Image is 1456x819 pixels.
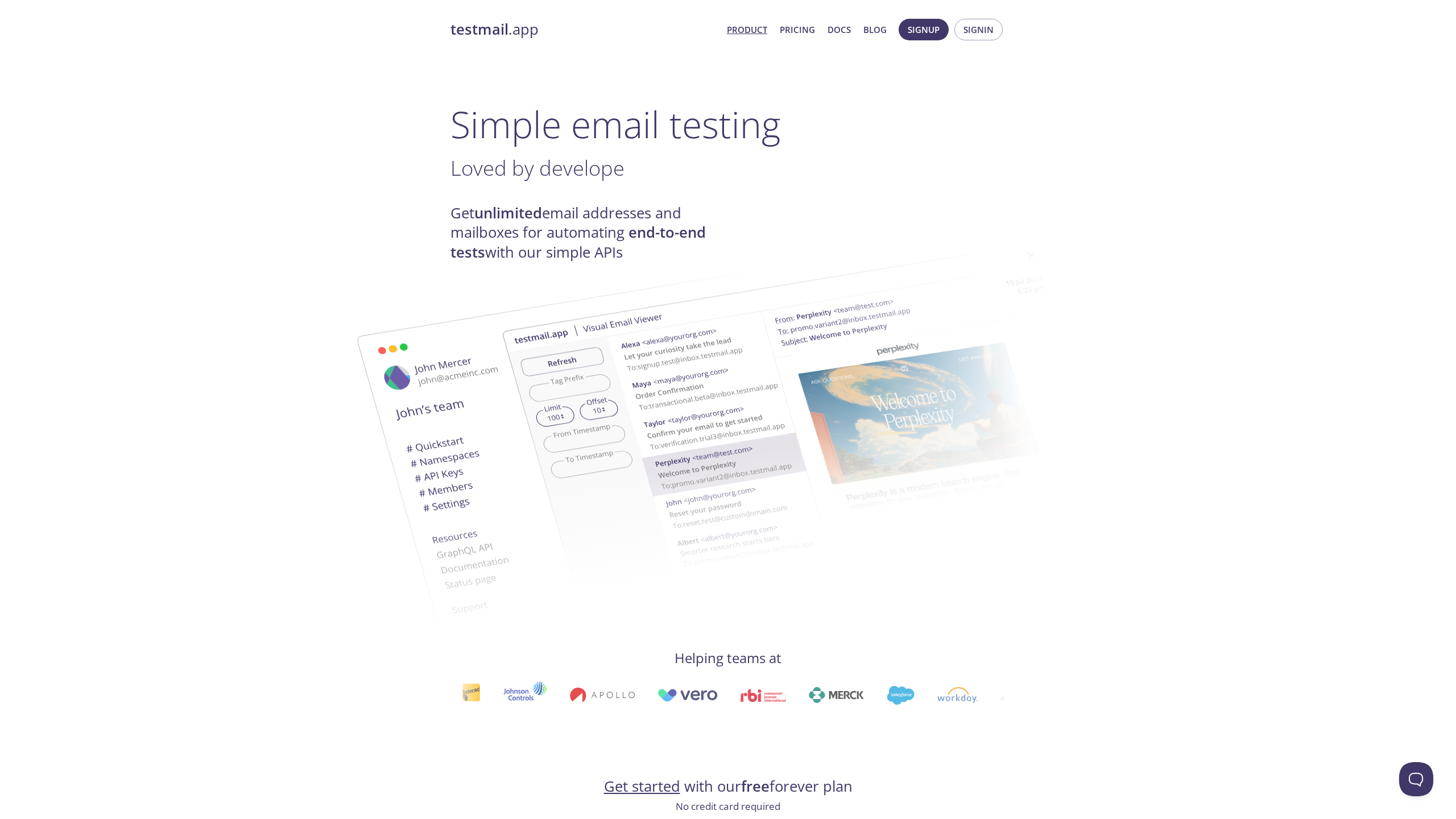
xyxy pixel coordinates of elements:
[738,689,783,702] img: rbi
[450,154,624,182] span: Loved by develope
[908,22,940,37] span: Signup
[501,681,545,709] img: johnsoncontrols
[450,19,508,39] strong: testmail
[863,22,887,37] a: Blog
[450,102,1006,146] h1: Simple email testing
[655,689,715,702] img: vero
[450,204,728,262] h4: Get email addresses and mailboxes for automating with our simple APIs
[727,22,767,37] a: Product
[450,777,1006,796] h4: with our forever plan
[450,799,1006,814] p: No credit card required
[780,22,815,37] a: Pricing
[884,686,912,705] img: salesforce
[450,20,718,39] a: testmail.app
[314,263,928,648] img: testmail-email-viewer
[899,19,949,40] button: Signup
[604,776,680,796] a: Get started
[828,22,851,37] a: Docs
[1399,762,1433,796] iframe: Help Scout Beacon - Open
[954,19,1003,40] button: Signin
[934,687,975,703] img: workday
[806,687,862,703] img: merck
[474,203,542,223] strong: unlimited
[568,687,632,703] img: apollo
[963,22,994,37] span: Signin
[741,776,770,796] strong: free
[450,649,1006,667] h4: Helping teams at
[450,222,706,262] strong: end-to-end tests
[502,226,1116,611] img: testmail-email-viewer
